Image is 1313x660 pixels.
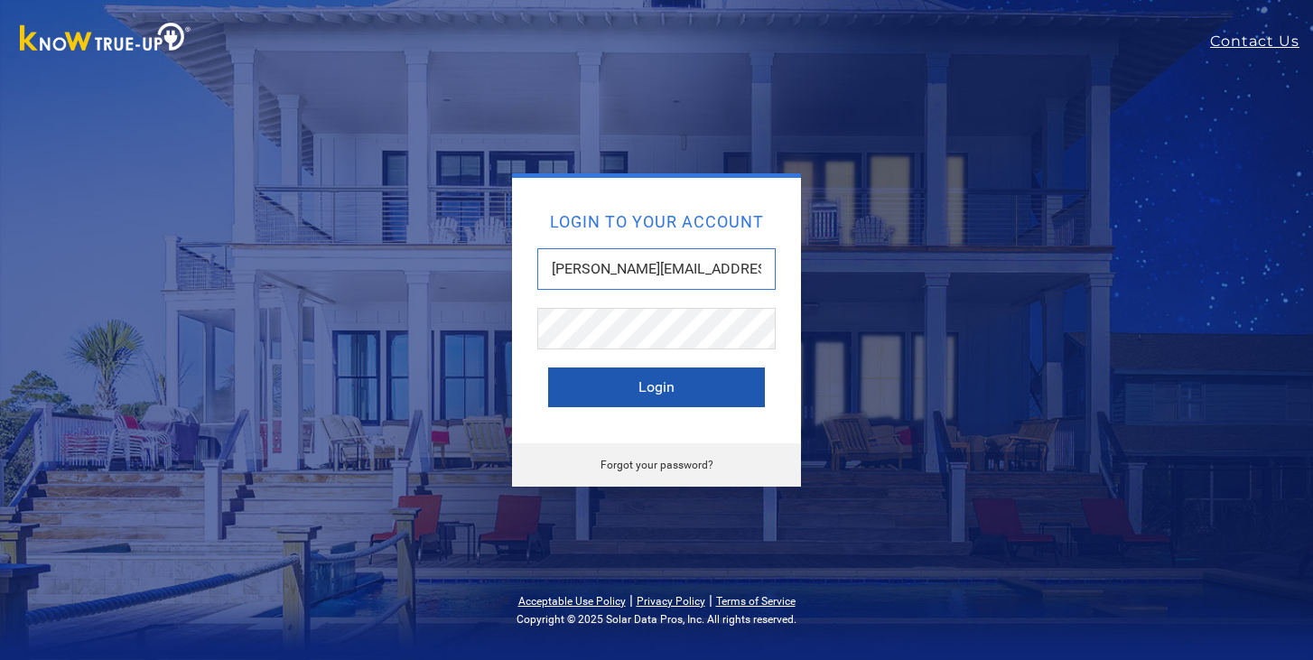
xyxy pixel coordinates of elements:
a: Terms of Service [716,595,796,608]
h2: Login to your account [548,214,765,230]
img: Know True-Up [11,19,200,60]
a: Privacy Policy [637,595,705,608]
a: Contact Us [1210,31,1313,52]
a: Acceptable Use Policy [518,595,626,608]
a: Forgot your password? [601,459,713,471]
input: Email [537,248,776,290]
span: | [629,591,633,609]
span: | [709,591,712,609]
button: Login [548,367,765,407]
